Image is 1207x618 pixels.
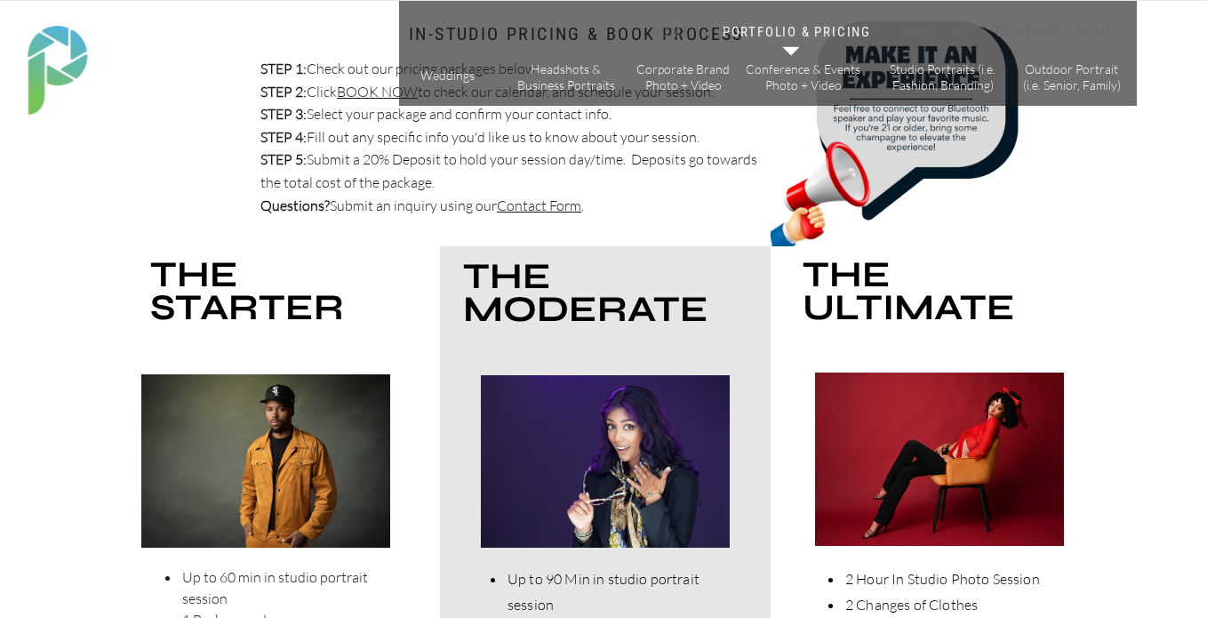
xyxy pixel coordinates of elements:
[260,150,307,168] b: STEP 5:
[260,128,307,146] b: STEP 4:
[260,83,307,100] b: STEP 2:
[896,24,971,41] a: ABOUT US
[991,24,1064,41] a: CONTACT
[260,197,330,214] b: Questions?
[1021,61,1122,92] a: Outdoor Portrait (i.e. Senior, Family)
[260,105,307,123] b: STEP 3:
[719,24,875,41] a: PORTFOLIO & PRICING
[745,61,861,92] a: Conference & Events Photo + Video
[803,259,1097,360] h3: The ultimate
[260,58,771,228] p: Check out our pricing packages below. Click to check our calendar, and schedule your session. Sel...
[843,566,1069,592] li: 2 Hour In Studio Photo Session
[150,259,409,338] h3: The Starter
[180,566,404,609] li: Up to 60 min in studio portrait session
[337,83,418,100] a: BOOK NOW
[506,566,723,618] li: Up to 90 Min in studio portrait session
[416,68,479,86] a: Weddings
[1071,24,1115,41] a: BLOG
[843,592,1069,618] li: 2 Changes of Clothes
[463,261,745,360] h3: The Moderate
[497,197,581,214] a: Contact Form
[633,61,733,92] a: Corporate Brand Photo + Video
[633,24,708,41] a: HOME
[260,60,307,77] b: STEP 1:
[516,61,616,92] a: Headshots & Business Portraits
[883,61,1003,92] a: Studio Portraits (i.e. Fashion, Branding)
